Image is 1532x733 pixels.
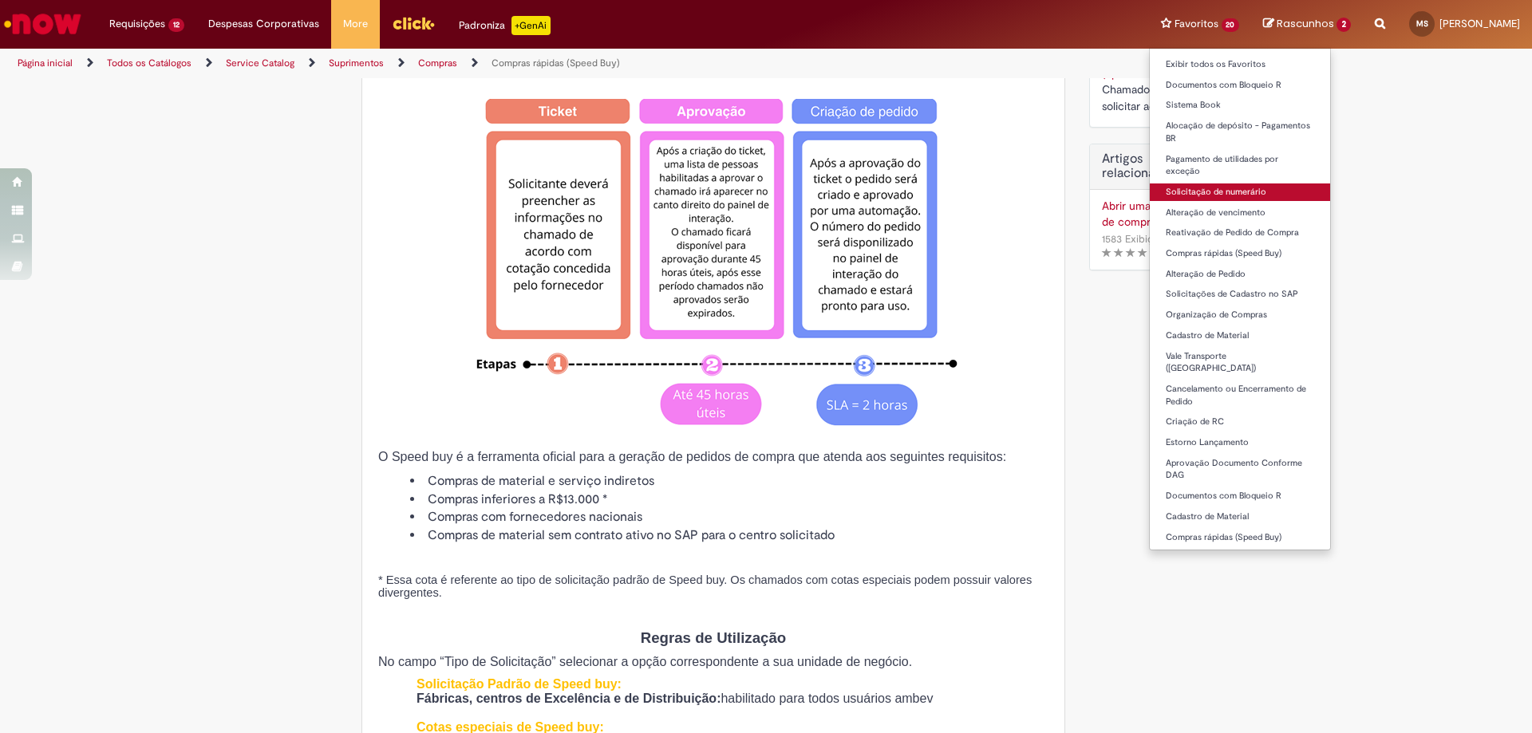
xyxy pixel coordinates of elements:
[410,526,1048,545] li: Compras de material sem contrato ativo no SAP para o centro solicitado
[1102,81,1208,115] div: Chamado para solicitar acesso de aprovador ao ticket de Speed buy
[1102,198,1208,230] a: Abrir uma requisição de compras (RC)
[1102,152,1208,180] h3: Artigos relacionados
[378,450,1006,463] span: O Speed buy é a ferramenta oficial para a geração de pedidos de compra que atenda aos seguintes r...
[410,491,1048,509] li: Compras inferiores a R$13.000 *
[1222,18,1240,32] span: 20
[418,57,457,69] a: Compras
[168,18,184,32] span: 12
[1150,413,1331,431] a: Criação de RC
[392,11,435,35] img: click_logo_yellow_360x200.png
[18,57,73,69] a: Página inicial
[12,49,1009,78] ul: Trilhas de página
[1150,286,1331,303] a: Solicitações de Cadastro no SAP
[1150,117,1331,147] a: Alocação de depósito - Pagamentos BR
[107,57,191,69] a: Todos os Catálogos
[226,57,294,69] a: Service Catalog
[378,573,1032,599] span: * Essa cota é referente ao tipo de solicitação padrão de Speed buy. Os chamados com cotas especia...
[329,57,384,69] a: Suprimentos
[721,692,933,705] span: habilitado para todos usuários ambev
[459,16,551,35] div: Padroniza
[1416,18,1428,29] span: MS
[410,472,1048,491] li: Compras de material e serviço indiretos
[378,655,912,668] span: No campo “Tipo de Solicitação” selecionar a opção correspondente a sua unidade de negócio.
[1150,434,1331,451] a: Estorno Lançamento
[1149,48,1332,550] ul: Favoritos
[1150,380,1331,410] a: Cancelamento ou Encerramento de Pedido
[511,16,551,35] p: +GenAi
[1150,151,1331,180] a: Pagamento de utilidades por exceção
[641,629,786,646] span: Regras de Utilização
[1439,17,1520,30] span: [PERSON_NAME]
[208,16,319,32] span: Despesas Corporativas
[1150,266,1331,283] a: Alteração de Pedido
[410,508,1048,526] li: Compras com fornecedores nacionais
[1150,56,1331,73] a: Exibir todos os Favoritos
[1175,16,1218,32] span: Favoritos
[417,692,721,705] span: Fábricas, centros de Excelência e de Distribuição:
[343,16,368,32] span: More
[1150,487,1331,505] a: Documentos com Bloqueio R
[1102,232,1170,246] span: 1583 Exibições
[1263,17,1351,32] a: Rascunhos
[1337,18,1351,32] span: 2
[1150,183,1331,201] a: Solicitação de numerário
[1150,327,1331,345] a: Cadastro de Material
[492,57,620,69] a: Compras rápidas (Speed Buy)
[1150,306,1331,324] a: Organização de Compras
[1150,77,1331,94] a: Documentos com Bloqueio R
[1277,16,1334,31] span: Rascunhos
[1150,97,1331,114] a: Sistema Book
[1150,348,1331,377] a: Vale Transporte ([GEOGRAPHIC_DATA])
[1150,455,1331,484] a: Aprovação Documento Conforme DAG
[1150,204,1331,222] a: Alteração de vencimento
[2,8,84,40] img: ServiceNow
[109,16,165,32] span: Requisições
[1150,508,1331,526] a: Cadastro de Material
[417,677,622,691] span: Solicitação Padrão de Speed buy:
[1150,529,1331,546] a: Compras rápidas (Speed Buy)
[1150,245,1331,262] a: Compras rápidas (Speed Buy)
[1150,224,1331,242] a: Reativação de Pedido de Compra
